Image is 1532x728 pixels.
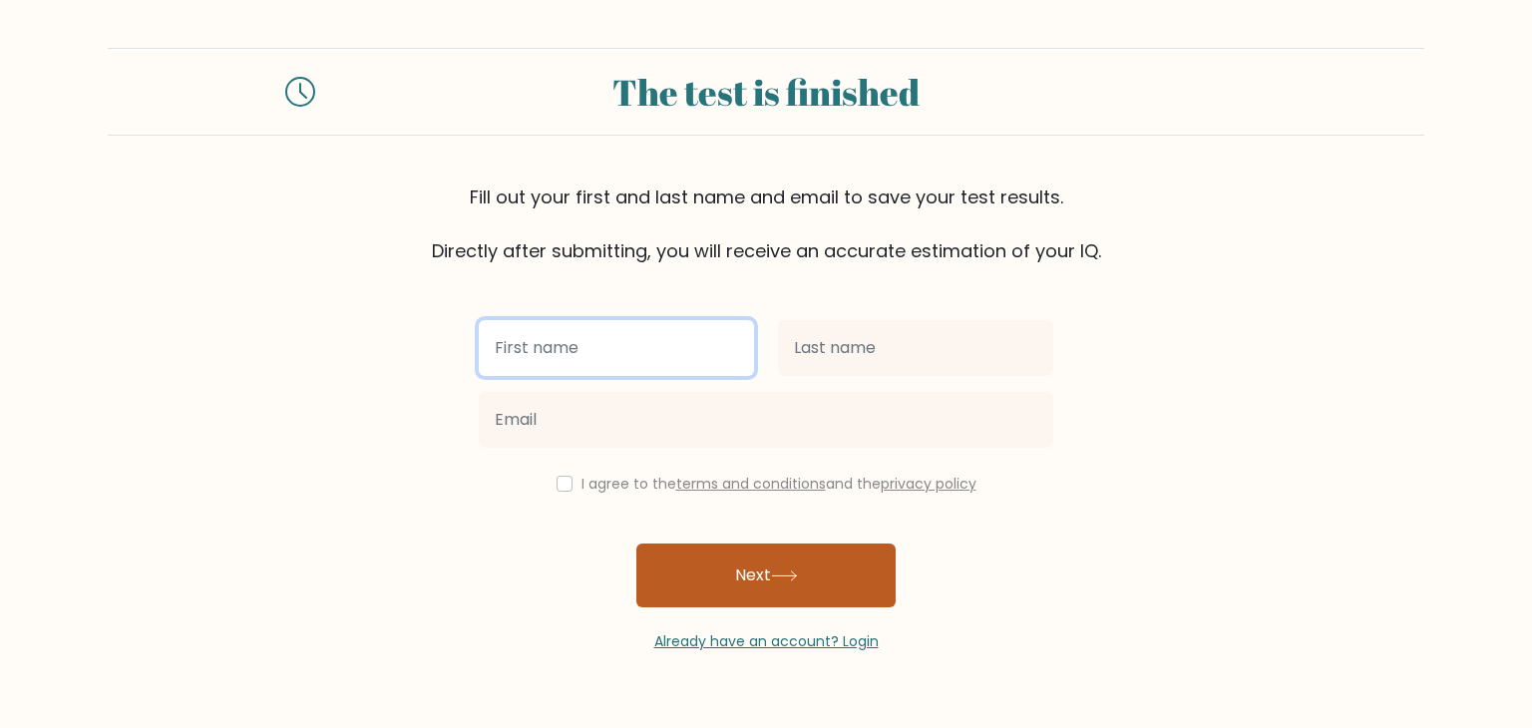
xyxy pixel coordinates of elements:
input: Email [479,392,1053,448]
button: Next [636,544,896,607]
div: Fill out your first and last name and email to save your test results. Directly after submitting,... [108,183,1424,264]
input: Last name [778,320,1053,376]
a: privacy policy [881,474,976,494]
a: Already have an account? Login [654,631,879,651]
label: I agree to the and the [581,474,976,494]
a: terms and conditions [676,474,826,494]
input: First name [479,320,754,376]
div: The test is finished [339,65,1193,119]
